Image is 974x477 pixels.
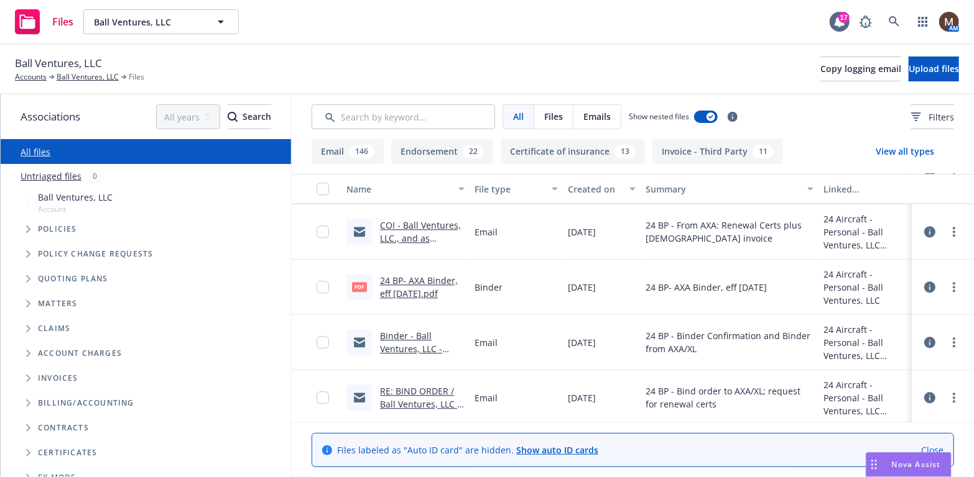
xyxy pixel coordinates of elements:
[646,384,814,411] span: 24 BP - Bind order to AXA/XL; request for renewal certs
[911,9,935,34] a: Switch app
[312,104,495,129] input: Search by keyword...
[646,329,814,355] span: 24 BP - Binder Confirmation and Binder from AXA/XL
[856,139,954,164] button: View all types
[568,281,596,294] span: [DATE]
[911,111,954,124] span: Filters
[10,4,78,39] a: Files
[317,225,329,238] input: Toggle Row Selected
[21,146,50,158] a: All files
[516,444,598,456] a: Show auto ID cards
[463,145,484,158] div: 22
[38,300,77,307] span: Matters
[38,449,97,457] span: Certificates
[57,71,119,83] a: Ball Ventures, LLC
[21,109,80,125] span: Associations
[629,111,689,122] span: Show nested files
[346,183,451,196] div: Name
[823,183,907,196] div: Linked associations
[892,459,941,470] span: Nova Assist
[947,335,962,350] a: more
[38,275,108,283] span: Quoting plans
[21,170,81,183] a: Untriaged files
[501,139,645,164] button: Certificate of insurance
[38,204,113,214] span: Account
[380,330,460,368] a: Binder - Ball Ventures, LLC - QUA0174659AV24A
[38,375,78,382] span: Invoices
[312,139,384,164] button: Email
[317,336,329,348] input: Toggle Row Selected
[866,453,882,476] div: Drag to move
[228,105,271,129] div: Search
[513,110,524,123] span: All
[939,12,959,32] img: photo
[337,443,598,457] span: Files labeled as "Auto ID card" are hidden.
[38,424,89,432] span: Contracts
[317,391,329,404] input: Toggle Row Selected
[86,169,103,183] div: 0
[38,325,70,332] span: Claims
[947,279,962,294] a: more
[820,63,901,75] span: Copy logging email
[349,145,374,158] div: 146
[544,110,563,123] span: Files
[929,111,954,124] span: Filters
[820,57,901,81] button: Copy logging email
[380,275,458,299] a: 24 BP- AXA Binder, eff [DATE].pdf
[646,281,767,294] span: 24 BP- AXA Binder, eff [DATE]
[568,391,596,404] span: [DATE]
[15,71,47,83] a: Accounts
[83,9,239,34] button: Ball Ventures, LLC
[38,350,122,357] span: Account charges
[753,145,774,158] div: 11
[568,225,596,238] span: [DATE]
[921,443,944,457] a: Close
[94,16,202,29] span: Ball Ventures, LLC
[15,55,102,71] span: Ball Ventures, LLC
[909,57,959,81] button: Upload files
[52,17,73,27] span: Files
[641,174,819,204] button: Summary
[652,139,783,164] button: Invoice - Third Party
[475,391,498,404] span: Email
[352,282,367,291] span: pdf
[568,336,596,349] span: [DATE]
[317,281,329,293] input: Toggle Row Selected
[882,9,907,34] a: Search
[583,110,611,123] span: Emails
[129,71,144,83] span: Files
[38,250,153,258] span: Policy change requests
[947,390,962,405] a: more
[819,174,912,204] button: Linked associations
[823,212,907,252] div: 24 Aircraft - Personal - Ball Ventures, LLC
[823,323,907,362] div: 24 Aircraft - Personal - Ball Ventures, LLC
[823,378,907,417] div: 24 Aircraft - Personal - Ball Ventures, LLC
[228,112,238,122] svg: Search
[475,183,544,196] div: File type
[475,225,498,238] span: Email
[911,104,954,129] button: Filters
[1,188,291,391] div: Tree Example
[391,139,493,164] button: Endorsement
[475,281,503,294] span: Binder
[838,12,850,23] div: 17
[853,9,878,34] a: Report a Bug
[646,219,814,245] span: 24 BP - From AXA: Renewal Certs plus [DEMOGRAPHIC_DATA] invoice
[228,104,271,129] button: SearchSearch
[615,145,636,158] div: 13
[341,174,470,204] button: Name
[38,399,134,407] span: Billing/Accounting
[646,183,800,196] div: Summary
[909,63,959,75] span: Upload files
[317,183,329,195] input: Select all
[475,336,498,349] span: Email
[38,225,77,233] span: Policies
[563,174,641,204] button: Created on
[380,385,460,436] a: RE: BIND ORDER / Ball Ventures, LLC - QUA0174659AV24A - [DATE]
[38,191,113,204] span: Ball Ventures, LLC
[866,452,952,477] button: Nova Assist
[823,268,907,307] div: 24 Aircraft - Personal - Ball Ventures, LLC
[380,219,461,270] a: COI - Ball Ventures, LLC., and as endorsed - UA00016662AV24A
[568,183,622,196] div: Created on
[947,224,962,239] a: more
[470,174,563,204] button: File type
